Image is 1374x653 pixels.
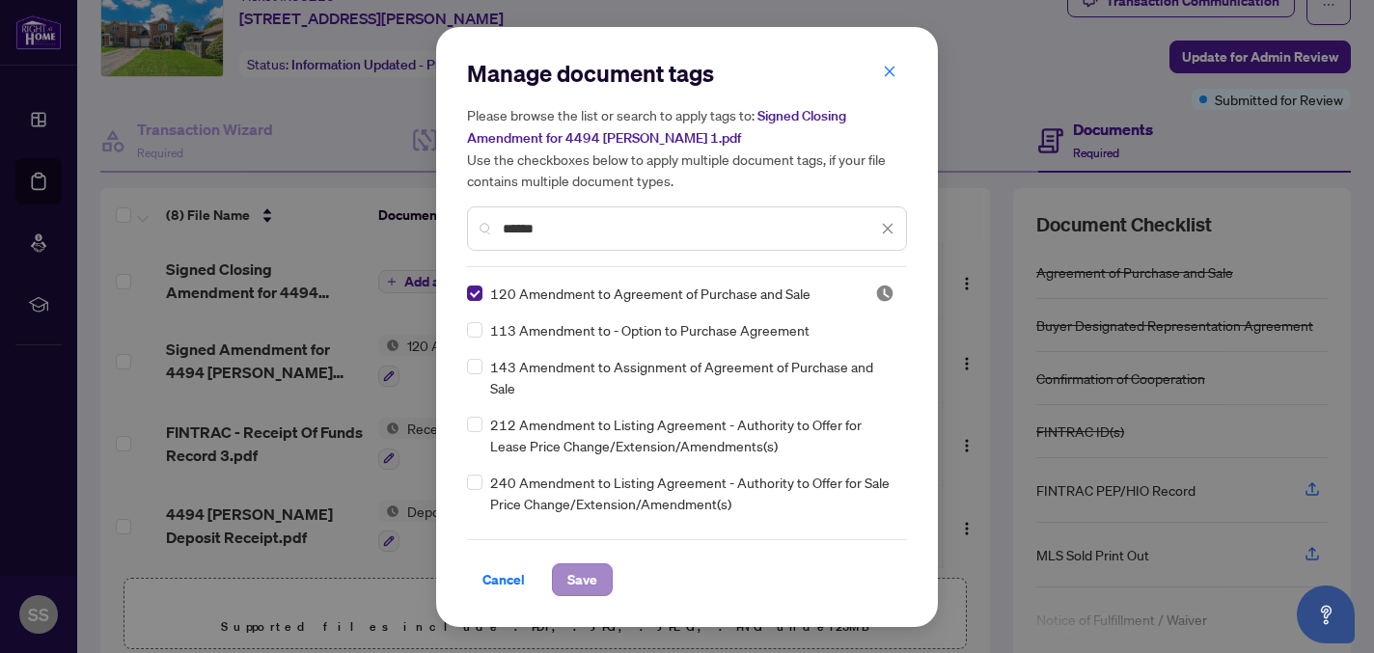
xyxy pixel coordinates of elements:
span: 212 Amendment to Listing Agreement - Authority to Offer for Lease Price Change/Extension/Amendmen... [490,414,895,456]
span: Pending Review [875,284,894,303]
span: 113 Amendment to - Option to Purchase Agreement [490,319,810,340]
span: Cancel [482,564,525,595]
img: status [875,284,894,303]
button: Open asap [1297,585,1355,643]
span: close [881,222,894,235]
span: Signed Closing Amendment for 4494 [PERSON_NAME] 1.pdf [467,107,846,147]
span: close [883,65,896,78]
span: 240 Amendment to Listing Agreement - Authority to Offer for Sale Price Change/Extension/Amendment(s) [490,472,895,514]
span: 120 Amendment to Agreement of Purchase and Sale [490,283,811,304]
h5: Please browse the list or search to apply tags to: Use the checkboxes below to apply multiple doc... [467,104,907,191]
h2: Manage document tags [467,58,907,89]
button: Save [552,563,613,596]
span: 143 Amendment to Assignment of Agreement of Purchase and Sale [490,356,895,398]
button: Cancel [467,563,540,596]
span: Save [567,564,597,595]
